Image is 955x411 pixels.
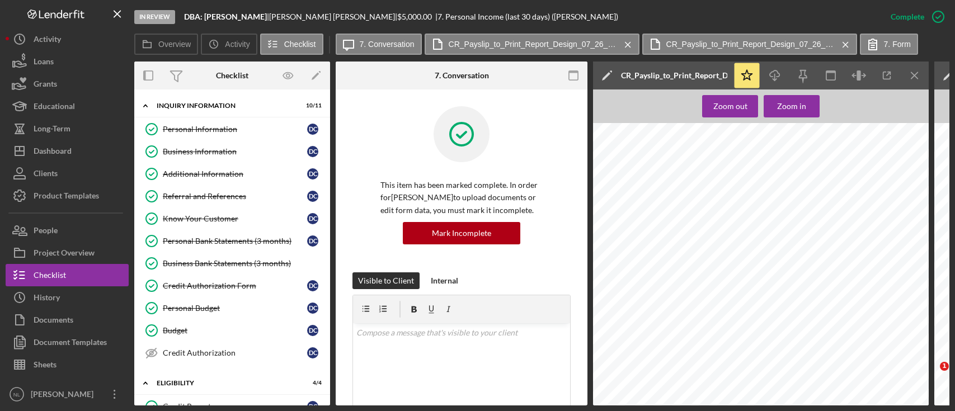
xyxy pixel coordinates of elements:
span: 0.54 [880,330,887,334]
span: YTD [747,387,755,391]
span: HOURS AND EARNINGS [738,245,803,251]
span: 79.76 [787,278,796,282]
button: Document Templates [6,331,129,353]
span: Amount [897,259,912,263]
span: Description [632,259,652,263]
span: Child Dependent AD&D [775,330,815,334]
div: Checklist [216,71,248,80]
div: | 7. Personal Income (last 30 days) ([PERSON_NAME]) [435,12,618,21]
div: D C [307,325,318,336]
span: 875.40 [754,362,766,366]
span: 0 [784,222,786,226]
span: [PHONE_NUMBER] [614,179,648,183]
span: YTD [912,205,920,209]
span: Co-Worker Taxes [849,221,878,225]
span: 72.88 [701,272,711,276]
button: Loans [6,50,129,73]
span: Base Pay [725,259,742,263]
div: D C [307,347,318,358]
p: This item has been marked complete. In order for [PERSON_NAME] to upload documents or edit form d... [380,179,543,216]
button: Checklist [260,34,323,55]
div: Internal [431,272,458,289]
span: 50.74 [725,362,734,366]
span: 15.00 [872,272,882,276]
span: TAXABLE WAGES [675,382,709,386]
div: Document Templates [34,331,107,356]
div: D C [307,303,318,314]
span: 1,655.68 [909,334,923,338]
a: People [6,219,129,242]
span: 2.00 [874,278,882,282]
span: Dept [733,216,741,220]
a: Clients [6,162,129,185]
span: 15-447170 [776,216,794,220]
span: 11.57 [701,284,711,288]
span: separately [854,358,871,362]
span: 0 [708,221,711,225]
button: Dashboard [6,140,129,162]
a: Business InformationDC [140,140,324,163]
div: Zoom out [713,95,747,117]
b: DBA: [PERSON_NAME] [184,12,267,21]
div: 7. Conversation [435,71,489,80]
button: Activity [6,28,129,50]
div: In Review [134,10,175,24]
span: 39.88 [701,278,711,282]
a: Documents [6,309,129,331]
div: ELIGIBILITY [157,380,294,386]
a: Credit Authorization FormDC [140,275,324,297]
span: 134.00 [722,372,734,376]
span: 241.65 [911,325,923,329]
span: Accident [775,311,790,315]
span: Amount [628,216,643,220]
button: Mark Incomplete [403,222,520,244]
a: Checklist [6,264,129,286]
button: History [6,286,129,309]
div: 4 / 4 [302,380,322,386]
span: Imputed Income GTL [632,266,668,270]
span: Works or Married Filing [884,358,923,362]
span: 401k Pre-tax [618,329,640,333]
button: Long-Term [6,117,129,140]
span: YTD [747,324,755,328]
label: Activity [225,40,250,49]
span: 17.36 [787,284,796,288]
text: NL [13,391,21,398]
span: 12.42 [878,311,887,315]
button: Overview [134,34,198,55]
span: 115.70 [754,338,766,342]
button: NL[PERSON_NAME] [6,383,129,405]
div: D C [307,168,318,179]
span: PAY PERIOD [850,253,874,257]
span: YTD [747,353,755,357]
div: People [34,219,58,244]
div: Project Overview [34,242,95,267]
span: [STREET_ADDRESS][PERSON_NAME] [614,171,683,174]
span: FTE [734,222,741,226]
span: 426638 [698,210,711,214]
label: CR_Payslip_to_Print_Report_Design_07_26_2025(1).pdf [666,40,834,49]
button: Zoom in [764,95,820,117]
span: 0.00 [874,266,882,270]
div: Educational [34,95,75,120]
span: Amount [865,306,878,310]
div: Complete [891,6,924,28]
span: 8.90 [727,338,734,342]
span: 72.88 [829,272,839,276]
span: 43,852.96 [909,233,925,237]
span: 0.51 [916,266,924,270]
button: 7. Conversation [336,34,422,55]
span: [DATE]-[DATE] [671,233,696,237]
span: , IL 6222 [631,200,646,204]
span: PRE-TAX DEDUCTIONS [670,319,713,323]
span: Current [713,387,726,391]
span: 1093.20 [910,272,924,276]
div: $5,000.00 [397,12,435,21]
div: | [184,12,269,21]
a: Educational [6,95,129,117]
span: 15.00 [744,272,753,276]
span: Marital Status [775,358,799,362]
span: 32.27 [872,290,882,294]
span: State Tax - [618,372,637,376]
